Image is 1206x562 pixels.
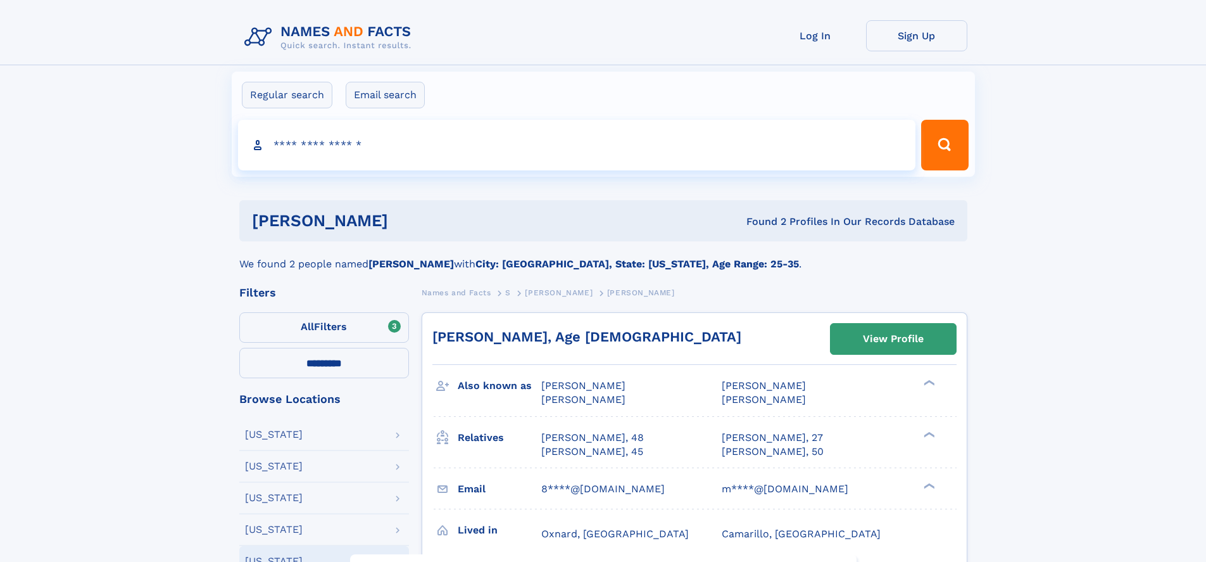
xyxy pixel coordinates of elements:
a: Names and Facts [422,284,491,300]
div: Filters [239,287,409,298]
span: [PERSON_NAME] [525,288,593,297]
div: Found 2 Profiles In Our Records Database [567,215,955,229]
a: Sign Up [866,20,967,51]
button: Search Button [921,120,968,170]
label: Regular search [242,82,332,108]
div: [US_STATE] [245,461,303,471]
h3: Also known as [458,375,541,397]
div: ❯ [920,379,936,387]
input: search input [238,120,916,170]
span: All [301,321,314,333]
a: S [505,284,511,300]
b: City: [GEOGRAPHIC_DATA], State: [US_STATE], Age Range: 25-35 [475,258,799,270]
h3: Relatives [458,427,541,449]
span: [PERSON_NAME] [722,380,806,392]
div: We found 2 people named with . [239,241,967,272]
span: [PERSON_NAME] [607,288,675,297]
label: Email search [346,82,425,108]
div: [US_STATE] [245,525,303,535]
span: [PERSON_NAME] [541,380,625,392]
div: ❯ [920,430,936,438]
span: [PERSON_NAME] [722,393,806,406]
span: Camarillo, [GEOGRAPHIC_DATA] [722,528,881,540]
h3: Email [458,478,541,500]
a: [PERSON_NAME], Age [DEMOGRAPHIC_DATA] [432,329,741,345]
a: [PERSON_NAME] [525,284,593,300]
a: [PERSON_NAME], 48 [541,431,644,445]
h3: Lived in [458,520,541,541]
a: View Profile [831,324,956,354]
img: Logo Names and Facts [239,20,422,54]
label: Filters [239,312,409,343]
div: Browse Locations [239,393,409,405]
div: [US_STATE] [245,430,303,440]
b: [PERSON_NAME] [368,258,454,270]
h1: [PERSON_NAME] [252,213,567,229]
div: ❯ [920,482,936,490]
a: [PERSON_NAME], 50 [722,445,824,459]
span: [PERSON_NAME] [541,393,625,406]
span: Oxnard, [GEOGRAPHIC_DATA] [541,528,689,540]
a: Log In [765,20,866,51]
div: [US_STATE] [245,493,303,503]
div: View Profile [863,324,924,354]
a: [PERSON_NAME], 45 [541,445,643,459]
span: S [505,288,511,297]
a: [PERSON_NAME], 27 [722,431,823,445]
